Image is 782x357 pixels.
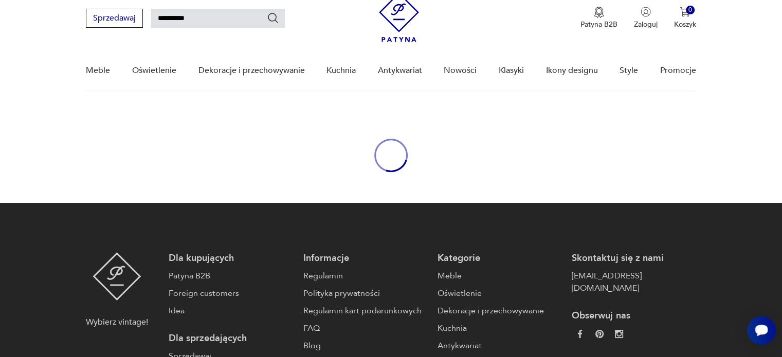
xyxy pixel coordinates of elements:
[438,287,561,299] a: Oświetlenie
[545,51,597,90] a: Ikony designu
[169,287,293,299] a: Foreign customers
[303,252,427,265] p: Informacje
[169,332,293,345] p: Dla sprzedających
[438,252,561,265] p: Kategorie
[438,322,561,334] a: Kuchnia
[572,310,696,322] p: Obserwuj nas
[576,330,584,338] img: da9060093f698e4c3cedc1453eec5031.webp
[438,340,561,352] a: Antykwariat
[686,6,695,14] div: 0
[580,7,617,29] a: Ikona medaluPatyna B2B
[169,305,293,317] a: Idea
[86,9,143,28] button: Sprzedawaj
[303,322,427,334] a: FAQ
[86,51,110,90] a: Meble
[267,12,279,24] button: Szukaj
[572,252,696,265] p: Skontaktuj się z nami
[132,51,176,90] a: Oświetlenie
[615,330,623,338] img: c2fd9cf7f39615d9d6839a72ae8e59e5.webp
[444,51,477,90] a: Nowości
[86,316,148,328] p: Wybierz vintage!
[747,316,776,345] iframe: Smartsupp widget button
[680,7,690,17] img: Ikona koszyka
[641,7,651,17] img: Ikonka użytkownika
[595,330,604,338] img: 37d27d81a828e637adc9f9cb2e3d3a8a.webp
[634,7,658,29] button: Zaloguj
[438,305,561,317] a: Dekoracje i przechowywanie
[660,51,696,90] a: Promocje
[499,51,524,90] a: Klasyki
[674,7,696,29] button: 0Koszyk
[93,252,141,300] img: Patyna - sklep z meblami i dekoracjami vintage
[169,252,293,265] p: Dla kupujących
[303,340,427,352] a: Blog
[86,15,143,23] a: Sprzedawaj
[674,20,696,29] p: Koszyk
[580,7,617,29] button: Patyna B2B
[169,270,293,282] a: Patyna B2B
[198,51,304,90] a: Dekoracje i przechowywanie
[303,287,427,299] a: Polityka prywatności
[620,51,638,90] a: Style
[326,51,356,90] a: Kuchnia
[572,270,696,294] a: [EMAIL_ADDRESS][DOMAIN_NAME]
[303,270,427,282] a: Regulamin
[378,51,422,90] a: Antykwariat
[438,270,561,282] a: Meble
[580,20,617,29] p: Patyna B2B
[303,305,427,317] a: Regulamin kart podarunkowych
[594,7,604,18] img: Ikona medalu
[634,20,658,29] p: Zaloguj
